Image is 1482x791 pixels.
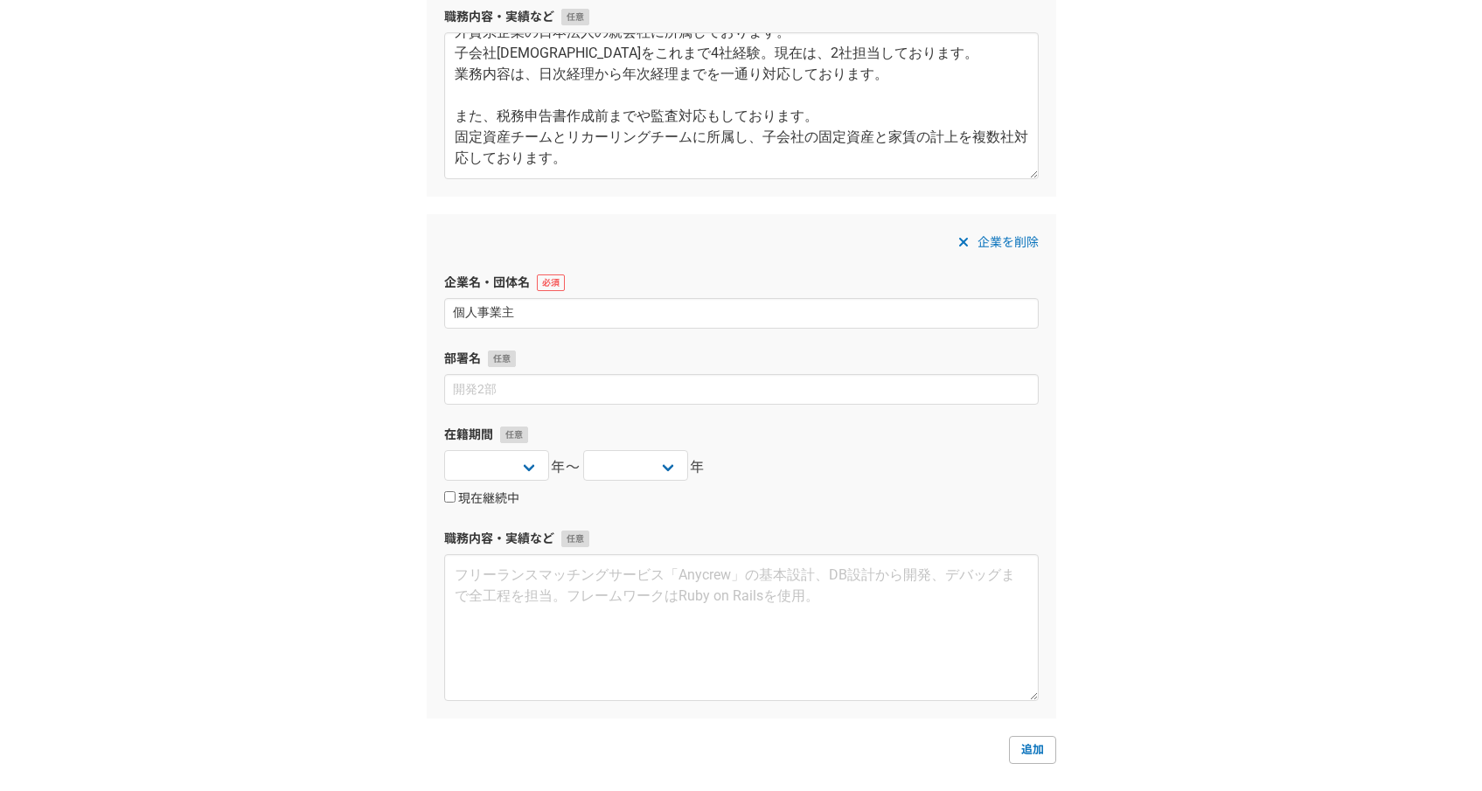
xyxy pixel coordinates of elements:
[551,457,581,478] span: 年〜
[444,491,456,503] input: 現在継続中
[444,491,519,507] label: 現在継続中
[444,374,1039,405] input: 開発2部
[978,232,1039,253] span: 企業を削除
[690,457,706,478] span: 年
[444,426,1039,444] label: 在籍期間
[444,8,1039,26] label: 職務内容・実績など
[444,298,1039,329] input: エニィクルー株式会社
[444,350,1039,368] label: 部署名
[444,530,1039,548] label: 職務内容・実績など
[1009,736,1056,764] a: 追加
[444,274,1039,292] label: 企業名・団体名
